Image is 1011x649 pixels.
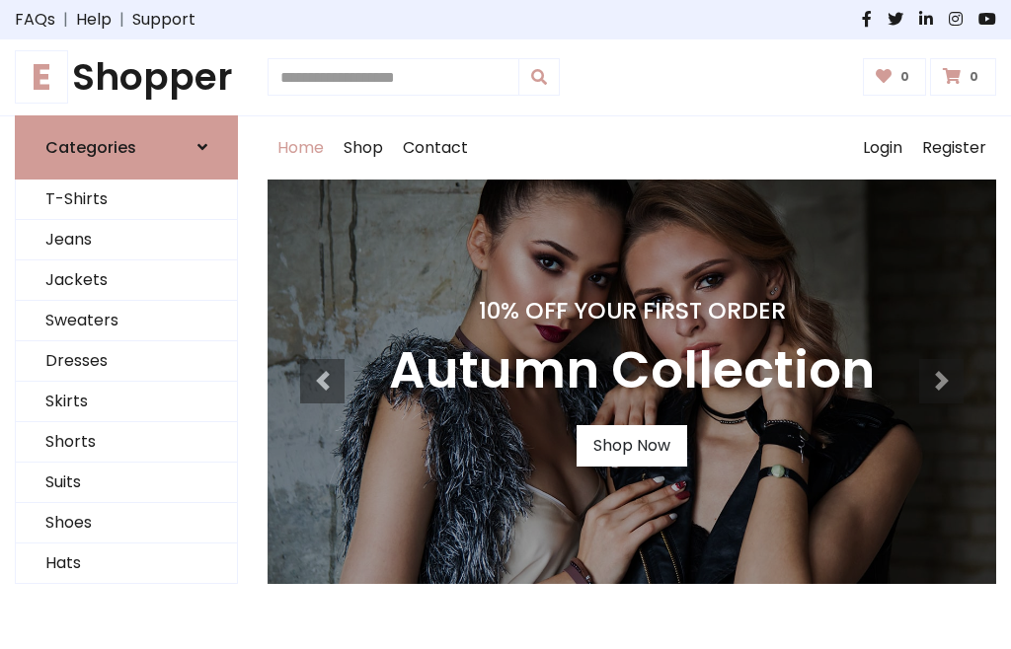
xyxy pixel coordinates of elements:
span: 0 [965,68,983,86]
a: Shop [334,116,393,180]
span: | [55,8,76,32]
a: 0 [863,58,927,96]
span: 0 [895,68,914,86]
a: T-Shirts [16,180,237,220]
a: Hats [16,543,237,584]
span: E [15,50,68,104]
a: Shorts [16,422,237,463]
h1: Shopper [15,55,238,100]
h6: Categories [45,138,136,157]
a: Skirts [16,382,237,422]
a: Suits [16,463,237,503]
a: Home [268,116,334,180]
a: Dresses [16,341,237,382]
a: EShopper [15,55,238,100]
a: Support [132,8,195,32]
a: Sweaters [16,301,237,341]
a: Categories [15,115,238,180]
h4: 10% Off Your First Order [389,297,875,324]
a: Shop Now [577,425,687,467]
a: Jeans [16,220,237,260]
h3: Autumn Collection [389,340,875,401]
span: | [112,8,132,32]
a: Register [912,116,996,180]
a: FAQs [15,8,55,32]
a: Shoes [16,503,237,543]
a: Contact [393,116,478,180]
a: Login [853,116,912,180]
a: Help [76,8,112,32]
a: Jackets [16,260,237,301]
a: 0 [930,58,996,96]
